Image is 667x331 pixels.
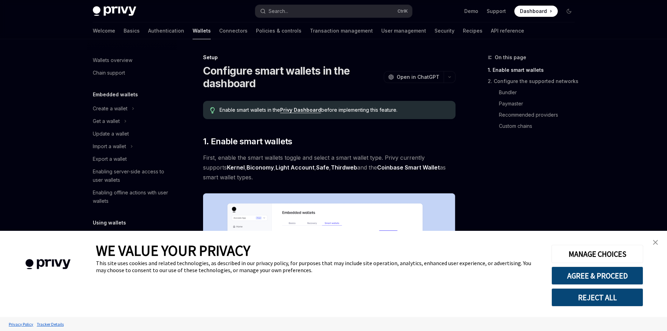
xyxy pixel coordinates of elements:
[87,140,177,153] button: Toggle Import a wallet section
[93,155,127,163] div: Export a wallet
[551,288,643,306] button: REJECT ALL
[488,87,580,98] a: Bundler
[93,219,126,227] h5: Using wallets
[488,64,580,76] a: 1. Enable smart wallets
[96,241,250,260] span: WE VALUE YOUR PRIVACY
[276,164,314,171] a: Light Account
[93,142,126,151] div: Import a wallet
[96,260,541,274] div: This site uses cookies and related technologies, as described in our privacy policy, for purposes...
[203,64,381,90] h1: Configure smart wallets in the dashboard
[7,318,35,330] a: Privacy Policy
[384,71,444,83] button: Open in ChatGPT
[653,240,658,245] img: close banner
[255,5,412,18] button: Open search
[93,22,115,39] a: Welcome
[491,22,524,39] a: API reference
[93,188,173,205] div: Enabling offline actions with user wallets
[210,107,215,113] svg: Tip
[220,106,448,113] span: Enable smart wallets in the before implementing this feature.
[495,53,526,62] span: On this page
[520,8,547,15] span: Dashboard
[316,164,329,171] a: Safe
[648,235,662,249] a: close banner
[87,186,177,207] a: Enabling offline actions with user wallets
[246,164,274,171] a: Biconomy
[227,164,245,171] a: Kernel
[488,98,580,109] a: Paymaster
[87,102,177,115] button: Toggle Create a wallet section
[381,22,426,39] a: User management
[377,164,440,171] a: Coinbase Smart Wallet
[203,54,456,61] div: Setup
[488,120,580,132] a: Custom chains
[87,54,177,67] a: Wallets overview
[487,8,506,15] a: Support
[331,164,357,171] a: Thirdweb
[269,7,288,15] div: Search...
[514,6,558,17] a: Dashboard
[280,107,321,113] a: Privy Dashboard
[551,245,643,263] button: MANAGE CHOICES
[256,22,301,39] a: Policies & controls
[93,167,173,184] div: Enabling server-side access to user wallets
[203,136,292,147] span: 1. Enable smart wallets
[87,153,177,165] a: Export a wallet
[310,22,373,39] a: Transaction management
[93,130,129,138] div: Update a wallet
[93,104,127,113] div: Create a wallet
[397,8,408,14] span: Ctrl K
[87,115,177,127] button: Toggle Get a wallet section
[87,127,177,140] a: Update a wallet
[551,267,643,285] button: AGREE & PROCEED
[435,22,454,39] a: Security
[464,8,478,15] a: Demo
[93,117,120,125] div: Get a wallet
[488,76,580,87] a: 2. Configure the supported networks
[87,67,177,79] a: Chain support
[35,318,65,330] a: Tracker Details
[93,90,138,99] h5: Embedded wallets
[193,22,211,39] a: Wallets
[148,22,184,39] a: Authentication
[397,74,439,81] span: Open in ChatGPT
[87,230,177,243] button: Toggle Ethereum section
[463,22,482,39] a: Recipes
[93,69,125,77] div: Chain support
[219,22,248,39] a: Connectors
[11,249,85,280] img: company logo
[124,22,140,39] a: Basics
[93,56,132,64] div: Wallets overview
[488,109,580,120] a: Recommended providers
[93,6,136,16] img: dark logo
[87,165,177,186] a: Enabling server-side access to user wallets
[203,153,456,182] span: First, enable the smart wallets toggle and select a smart wallet type. Privy currently supports ,...
[563,6,575,17] button: Toggle dark mode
